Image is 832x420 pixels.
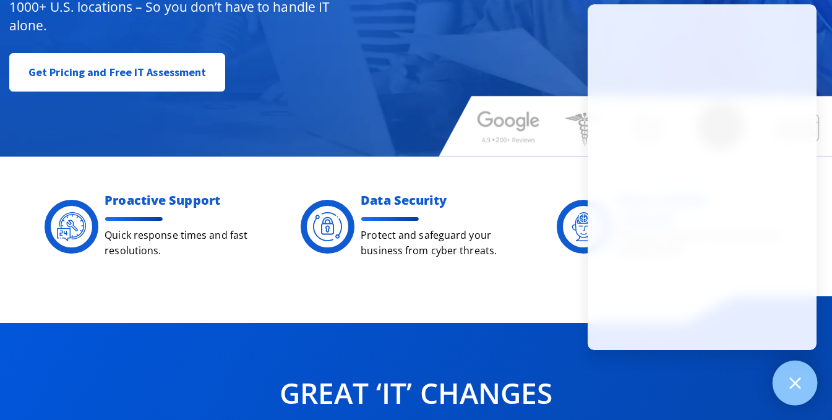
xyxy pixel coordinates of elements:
img: Digacore 24 Support [57,212,87,242]
p: Quick response times and fast resolutions. [105,228,269,259]
img: Digacore Security [313,212,343,242]
h2: Proactive Support [105,194,269,207]
p: Protect and safeguard your business from cyber threats. [361,228,525,259]
img: Digacore Services - peace of mind [569,212,599,242]
img: divider [105,217,164,221]
span: Get Pricing and Free IT Assessment [28,60,206,85]
iframe: Chatgenie Messenger [588,4,817,350]
img: divider [361,217,420,221]
a: Get Pricing and Free IT Assessment [9,53,225,92]
h2: Data Security [361,194,525,207]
